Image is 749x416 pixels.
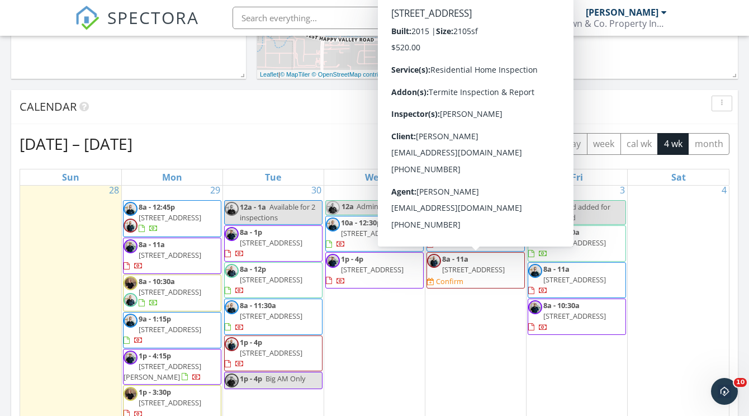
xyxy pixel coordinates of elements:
span: [STREET_ADDRESS] [341,264,404,275]
iframe: Intercom live chat [711,378,738,405]
span: [STREET_ADDRESS] [341,228,404,238]
button: cal wk [620,133,658,155]
button: month [688,133,729,155]
span: 1p - 4:15p [139,351,171,361]
span: 8a - 11:30a [240,300,276,310]
img: 2.png [528,202,542,216]
button: [DATE] [429,133,470,155]
span: 8a - 10:30a [543,300,580,310]
a: Tuesday [263,169,283,185]
a: Leaflet [260,71,278,78]
a: 9a - 1:15p [STREET_ADDRESS] [123,312,221,348]
img: untitled_design.png [124,314,138,328]
img: 2.png [326,201,340,215]
a: 8a - 11:30a [STREET_ADDRESS] [528,225,626,262]
img: 6.png [124,219,138,233]
a: Friday [569,169,585,185]
a: © MapTiler [280,71,310,78]
span: 1p - 4p [240,337,262,347]
span: Calendar [20,99,77,114]
div: Brown & Co. Property Inspections [555,18,667,29]
div: | [257,70,398,79]
a: 8a - 11:30a [STREET_ADDRESS] [426,216,525,252]
div: Confirm [436,277,463,286]
a: 8a - 11a [STREET_ADDRESS] Confirm [426,252,525,289]
img: 6.png [225,337,239,351]
img: 4.png [124,239,138,253]
button: day [560,133,587,155]
a: Go to October 1, 2025 [415,181,425,199]
a: 1p - 4p [STREET_ADDRESS] [224,335,323,372]
span: 12a [543,202,556,212]
span: [STREET_ADDRESS] [139,212,201,223]
a: 1p - 4p [STREET_ADDRESS] [225,337,302,368]
a: Go to October 4, 2025 [719,181,729,199]
img: 6.png [427,254,441,268]
span: Big AM Only [266,374,305,384]
a: 8a - 11:30a [STREET_ADDRESS] [225,300,302,332]
span: 9a - 1:15p [139,314,171,324]
a: Go to October 2, 2025 [516,181,526,199]
button: list [535,133,560,155]
a: 1p - 4:15p [STREET_ADDRESS][PERSON_NAME] [124,351,201,382]
span: [STREET_ADDRESS] [139,287,201,297]
a: 8a - 12p [STREET_ADDRESS] [225,264,302,295]
a: 1p - 4p [STREET_ADDRESS] [326,254,404,285]
a: Go to September 28, 2025 [107,181,121,199]
a: 8a - 11a [STREET_ADDRESS] [124,239,201,271]
span: [STREET_ADDRESS] [442,264,505,275]
div: [PERSON_NAME] [586,7,658,18]
span: 8a - 11a [139,239,165,249]
a: 8a - 10:30a [STREET_ADDRESS] [139,276,201,308]
span: 8a - 11:30a [442,218,478,228]
span: 10 [734,378,747,387]
a: 8a - 11:30a [STREET_ADDRESS] [224,299,323,335]
button: Previous [477,133,503,155]
a: SPECTORA [75,15,199,39]
a: Thursday [465,169,487,185]
a: 10a - 12:30p [STREET_ADDRESS] [325,216,424,252]
span: [STREET_ADDRESS] [240,311,302,321]
a: 8a - 12:45p [STREET_ADDRESS] [139,202,201,233]
img: 4.png [225,374,239,387]
span: 12a [341,201,354,215]
span: [STREET_ADDRESS] [139,250,201,260]
a: 8a - 11:30a [STREET_ADDRESS] [528,227,606,258]
a: Wednesday [363,169,386,185]
span: 8a - 12p [240,264,266,274]
button: 4 wk [657,133,689,155]
button: week [587,133,621,155]
span: [STREET_ADDRESS] [139,398,201,408]
span: Mold added for new build [543,202,610,223]
a: Go to October 3, 2025 [618,181,627,199]
input: Search everything... [233,7,456,29]
span: 10a - 12:30p [341,218,381,228]
a: 8a - 12p [STREET_ADDRESS] [224,262,323,299]
img: 4.png [225,227,239,241]
img: untitled_design.png [225,202,239,216]
button: Next [503,133,529,155]
span: [STREET_ADDRESS] [442,228,505,238]
span: Available for 2 inspections [240,202,315,223]
a: Go to September 29, 2025 [208,181,222,199]
a: Monday [160,169,184,185]
a: 8a - 1p [STREET_ADDRESS] [225,227,302,258]
span: [STREET_ADDRESS] [240,238,302,248]
a: 8a - 12:45p [STREET_ADDRESS] [123,200,221,237]
a: 8a - 11a [STREET_ADDRESS] [123,238,221,274]
span: 8a - 10:30a [139,276,175,286]
a: 8a - 1p [STREET_ADDRESS] [224,225,323,262]
img: untitled_design.png [427,218,441,231]
span: 8a - 11a [442,254,468,264]
span: 8a - 11:30a [543,227,580,237]
img: 2.png [528,227,542,241]
a: 8a - 11a [STREET_ADDRESS] [528,262,626,299]
a: 1p - 4p [STREET_ADDRESS] [325,252,424,289]
span: SPECTORA [107,6,199,29]
a: Saturday [669,169,688,185]
a: 8a - 10:30a [STREET_ADDRESS] [528,300,606,332]
a: 8a - 10:30a [STREET_ADDRESS] [123,275,221,311]
span: [STREET_ADDRESS] [543,275,606,285]
img: 2.png [225,264,239,278]
a: Sunday [60,169,82,185]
